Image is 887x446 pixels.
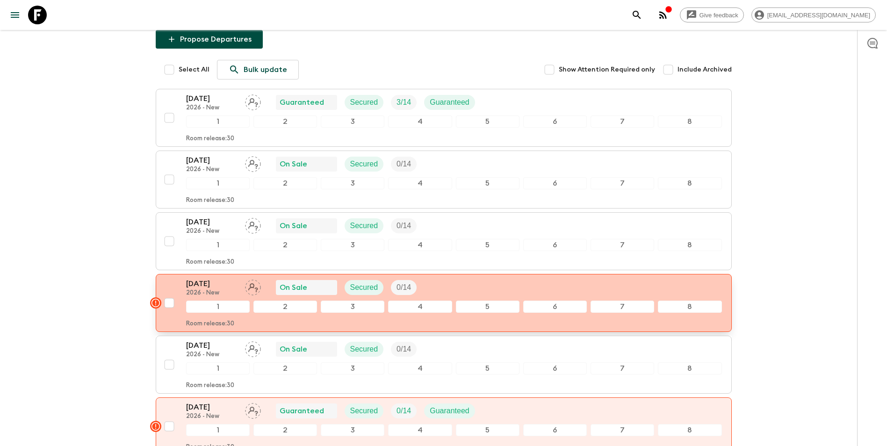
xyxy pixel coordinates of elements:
div: 3 [321,301,384,313]
div: 1 [186,239,250,251]
p: [DATE] [186,340,238,351]
div: Trip Fill [391,342,417,357]
p: 0 / 14 [397,282,411,293]
p: Bulk update [244,64,287,75]
span: Assign pack leader [245,97,261,105]
p: Secured [350,220,378,231]
button: [DATE]2026 - NewAssign pack leaderGuaranteedSecuredTrip FillGuaranteed12345678Room release:30 [156,89,732,147]
div: 4 [388,362,452,374]
div: 8 [658,362,721,374]
p: Room release: 30 [186,197,234,204]
p: 2026 - New [186,351,238,359]
p: Guaranteed [430,97,469,108]
span: Assign pack leader [245,221,261,228]
div: 7 [591,424,654,436]
p: 2026 - New [186,289,238,297]
div: 2 [253,362,317,374]
div: 7 [591,301,654,313]
p: 0 / 14 [397,405,411,417]
div: 8 [658,301,721,313]
div: 4 [388,177,452,189]
div: 6 [523,362,587,374]
p: 2026 - New [186,413,238,420]
div: 7 [591,239,654,251]
a: Give feedback [680,7,744,22]
div: 6 [523,424,587,436]
div: 1 [186,301,250,313]
div: 7 [591,115,654,128]
span: Assign pack leader [245,406,261,413]
div: 2 [253,239,317,251]
div: 1 [186,115,250,128]
div: Secured [345,342,384,357]
p: Room release: 30 [186,382,234,389]
button: [DATE]2026 - NewAssign pack leaderOn SaleSecuredTrip Fill12345678Room release:30 [156,336,732,394]
button: menu [6,6,24,24]
span: Show Attention Required only [559,65,655,74]
span: Assign pack leader [245,344,261,352]
div: 3 [321,115,384,128]
div: 2 [253,301,317,313]
p: On Sale [280,282,307,293]
div: 7 [591,177,654,189]
div: Secured [345,280,384,295]
div: 5 [456,177,519,189]
span: Give feedback [694,12,743,19]
p: On Sale [280,158,307,170]
p: Room release: 30 [186,259,234,266]
div: 2 [253,177,317,189]
p: Secured [350,344,378,355]
p: 2026 - New [186,228,238,235]
p: [DATE] [186,216,238,228]
p: Secured [350,282,378,293]
div: 2 [253,115,317,128]
p: On Sale [280,220,307,231]
p: 2026 - New [186,104,238,112]
button: [DATE]2026 - NewAssign pack leaderOn SaleSecuredTrip Fill12345678Room release:30 [156,274,732,332]
div: 7 [591,362,654,374]
div: Secured [345,95,384,110]
p: 0 / 14 [397,158,411,170]
button: Propose Departures [156,30,263,49]
div: Trip Fill [391,403,417,418]
div: 1 [186,177,250,189]
p: [DATE] [186,278,238,289]
div: 5 [456,115,519,128]
p: [DATE] [186,402,238,413]
div: 4 [388,301,452,313]
div: 4 [388,115,452,128]
p: Room release: 30 [186,320,234,328]
div: Secured [345,218,384,233]
p: Guaranteed [280,405,324,417]
span: Select All [179,65,209,74]
div: 4 [388,424,452,436]
p: Secured [350,158,378,170]
div: 5 [456,239,519,251]
div: Trip Fill [391,95,417,110]
div: 2 [253,424,317,436]
p: 0 / 14 [397,220,411,231]
div: Trip Fill [391,218,417,233]
div: 5 [456,362,519,374]
div: 6 [523,177,587,189]
div: 6 [523,115,587,128]
p: Secured [350,97,378,108]
p: On Sale [280,344,307,355]
div: Trip Fill [391,280,417,295]
span: Assign pack leader [245,282,261,290]
div: 8 [658,424,721,436]
div: 6 [523,239,587,251]
div: Trip Fill [391,157,417,172]
div: 6 [523,301,587,313]
p: Room release: 30 [186,135,234,143]
a: Bulk update [217,60,299,79]
p: Guaranteed [430,405,469,417]
div: 8 [658,115,721,128]
button: [DATE]2026 - NewAssign pack leaderOn SaleSecuredTrip Fill12345678Room release:30 [156,212,732,270]
p: [DATE] [186,155,238,166]
div: 3 [321,177,384,189]
p: Guaranteed [280,97,324,108]
div: 3 [321,239,384,251]
div: 8 [658,177,721,189]
p: Secured [350,405,378,417]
